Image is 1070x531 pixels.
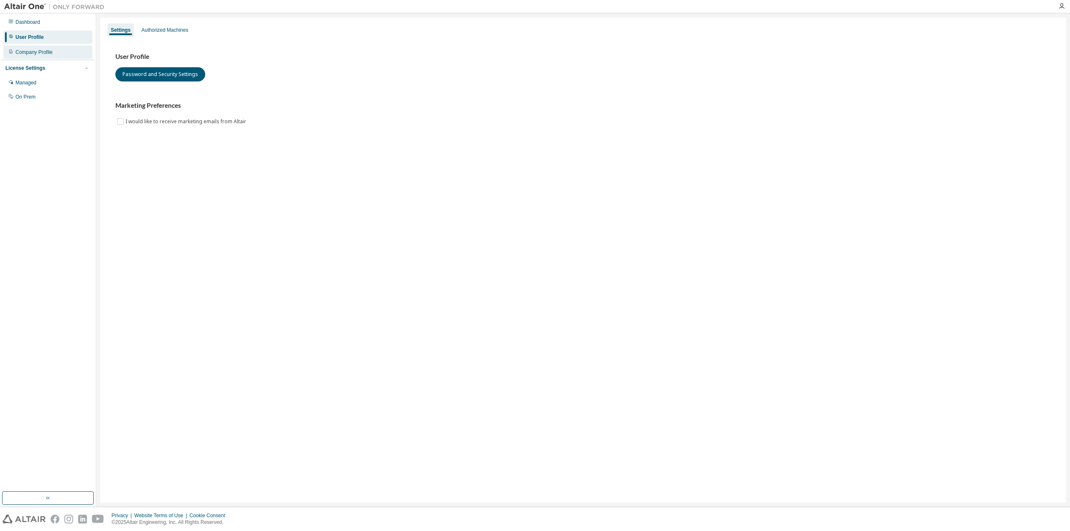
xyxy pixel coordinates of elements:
[134,512,189,519] div: Website Terms of Use
[3,515,46,523] img: altair_logo.svg
[4,3,109,11] img: Altair One
[115,53,1051,61] h3: User Profile
[64,515,73,523] img: instagram.svg
[15,94,36,100] div: On Prem
[115,67,205,81] button: Password and Security Settings
[15,49,53,56] div: Company Profile
[112,519,230,526] p: © 2025 Altair Engineering, Inc. All Rights Reserved.
[125,117,248,127] label: I would like to receive marketing emails from Altair
[51,515,59,523] img: facebook.svg
[141,27,188,33] div: Authorized Machines
[112,512,134,519] div: Privacy
[15,34,43,41] div: User Profile
[111,27,130,33] div: Settings
[78,515,87,523] img: linkedin.svg
[15,19,40,25] div: Dashboard
[15,79,36,86] div: Managed
[5,65,45,71] div: License Settings
[115,102,1051,110] h3: Marketing Preferences
[189,512,230,519] div: Cookie Consent
[92,515,104,523] img: youtube.svg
